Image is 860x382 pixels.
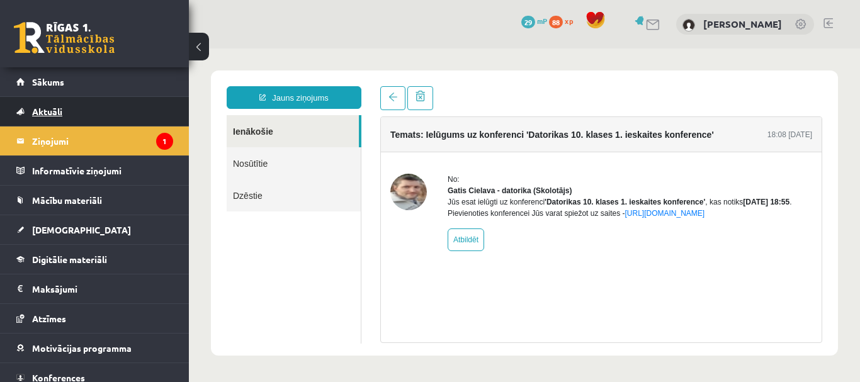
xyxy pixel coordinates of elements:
span: mP [537,16,547,26]
a: Mācību materiāli [16,186,173,215]
a: [PERSON_NAME] [703,18,782,30]
legend: Informatīvie ziņojumi [32,156,173,185]
a: Ienākošie [38,67,170,99]
legend: Ziņojumi [32,126,173,155]
span: Mācību materiāli [32,194,102,206]
span: Motivācijas programma [32,342,132,354]
span: Atzīmes [32,313,66,324]
a: Rīgas 1. Tālmācības vidusskola [14,22,115,53]
i: 1 [156,133,173,150]
img: Gatis Cielava - datorika [201,125,238,162]
a: [DEMOGRAPHIC_DATA] [16,215,173,244]
a: Motivācijas programma [16,334,173,362]
b: 'Datorikas 10. klases 1. ieskaites konference' [356,149,516,158]
div: Jūs esat ielūgti uz konferenci , kas notiks . Pievienoties konferencei Jūs varat spiežot uz saites - [259,148,623,171]
b: [DATE] 18:55 [554,149,601,158]
a: 29 mP [521,16,547,26]
legend: Maksājumi [32,274,173,303]
h4: Temats: Ielūgums uz konferenci 'Datorikas 10. klases 1. ieskaites konference' [201,81,525,91]
a: [URL][DOMAIN_NAME] [436,160,516,169]
span: Sākums [32,76,64,87]
span: xp [565,16,573,26]
a: Digitālie materiāli [16,245,173,274]
a: Atzīmes [16,304,173,333]
a: Ziņojumi1 [16,126,173,155]
img: Jeļizaveta Kudrjavceva [682,19,695,31]
a: Aktuāli [16,97,173,126]
a: Maksājumi [16,274,173,303]
a: Dzēstie [38,131,172,163]
a: Atbildēt [259,180,295,203]
span: 29 [521,16,535,28]
a: Jauns ziņojums [38,38,173,60]
div: 18:08 [DATE] [579,81,623,92]
a: 88 xp [549,16,579,26]
span: 88 [549,16,563,28]
strong: Gatis Cielava - datorika (Skolotājs) [259,138,383,147]
span: [DEMOGRAPHIC_DATA] [32,224,131,235]
a: Sākums [16,67,173,96]
span: Aktuāli [32,106,62,117]
a: Informatīvie ziņojumi [16,156,173,185]
a: Nosūtītie [38,99,172,131]
div: No: [259,125,623,137]
span: Digitālie materiāli [32,254,107,265]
